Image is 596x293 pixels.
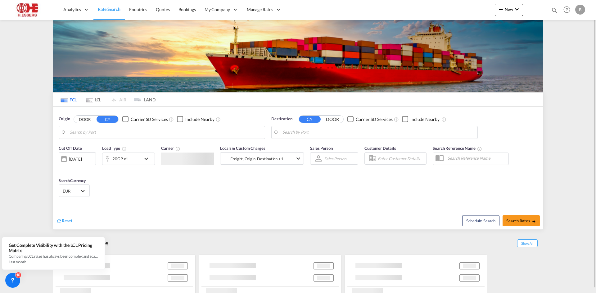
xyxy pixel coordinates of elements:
span: Origin [59,116,70,122]
md-icon: icon-arrow-right [532,219,536,224]
button: DOOR [74,116,96,123]
span: Customer Details [364,146,396,151]
button: icon-plus 400-fgNewicon-chevron-down [495,4,523,16]
button: CY [97,116,118,123]
span: Sales Person [310,146,333,151]
div: Origin DOOR CY Checkbox No InkUnchecked: Search for CY (Container Yard) services for all selected... [53,107,543,229]
span: Reset [62,218,72,223]
md-icon: icon-magnify [551,7,558,14]
span: Search Currency [59,178,86,183]
input: Enter Customer Details [378,154,424,163]
div: icon-magnify [551,7,558,16]
div: [DATE] [59,152,96,165]
md-select: Select Currency: € EUREuro [62,186,86,195]
span: Quotes [156,7,169,12]
div: Help [562,4,575,16]
span: My Company [205,7,230,13]
span: Enquiries [129,7,147,12]
input: Search Reference Name [445,153,508,163]
div: Include Nearby [410,116,440,122]
span: Rate Search [98,7,120,12]
div: Include Nearby [185,116,214,122]
input: Search by Port [70,128,262,137]
md-icon: Your search will be saved by the below given name [477,146,482,151]
span: Search Rates [506,218,536,223]
span: Cut Off Date [59,146,82,151]
md-icon: icon-chevron-down [295,155,302,162]
md-checkbox: Checkbox No Ink [177,116,214,122]
span: Destination [271,116,292,122]
md-pagination-wrapper: Use the left and right arrow keys to navigate between tabs [56,93,156,106]
div: Carrier SD Services [356,116,393,122]
div: Freight Origin Destination Factory Stuffing [230,154,283,163]
span: Search Reference Name [433,146,482,151]
md-icon: icon-chevron-down [142,155,153,162]
button: Note: By default Schedule search will only considerorigin ports, destination ports and cut off da... [462,215,499,226]
div: [DATE] [69,156,82,162]
img: 690005f0ba9d11ee90968bb23dcea500.JPG [9,3,51,17]
md-checkbox: Checkbox No Ink [347,116,393,122]
div: icon-refreshReset [56,218,72,224]
md-icon: icon-chevron-down [513,6,521,13]
md-datepicker: Select [59,165,63,173]
md-select: Sales Person [323,154,347,163]
div: Freight Origin Destination Factory Stuffingicon-chevron-down [220,152,304,165]
img: LCL+%26+FCL+BACKGROUND.png [53,20,543,92]
span: EUR [63,188,80,194]
input: Search by Port [282,128,474,137]
md-tab-item: FCL [56,93,81,106]
span: Locals & Custom Charges [220,146,265,151]
span: Bookings [178,7,196,12]
md-icon: Unchecked: Ignores neighbouring ports when fetching rates.Checked : Includes neighbouring ports w... [216,117,221,122]
md-tab-item: LAND [131,93,156,106]
div: Carrier SD Services [131,116,168,122]
button: Search Ratesicon-arrow-right [503,215,540,226]
md-icon: Unchecked: Search for CY (Container Yard) services for all selected carriers.Checked : Search for... [169,117,174,122]
span: New [497,7,521,12]
span: Analytics [63,7,81,13]
div: 20GP x1 [112,154,128,163]
div: B [575,5,585,15]
span: Help [562,4,572,15]
md-icon: The selected Trucker/Carrierwill be displayed in the rate results If the rates are from another f... [175,146,180,151]
md-icon: icon-plus 400-fg [497,6,505,13]
span: Load Type [102,146,127,151]
md-icon: icon-refresh [56,218,62,224]
div: 20GP x1icon-chevron-down [102,153,155,165]
span: Show All [517,239,538,247]
md-icon: Unchecked: Search for CY (Container Yard) services for all selected carriers.Checked : Search for... [394,117,399,122]
button: CY [299,116,321,123]
span: Manage Rates [247,7,273,13]
md-icon: Unchecked: Ignores neighbouring ports when fetching rates.Checked : Includes neighbouring ports w... [441,117,446,122]
md-checkbox: Checkbox No Ink [402,116,440,122]
button: DOOR [322,116,343,123]
md-tab-item: LCL [81,93,106,106]
span: Carrier [161,146,180,151]
md-icon: icon-information-outline [122,146,127,151]
md-checkbox: Checkbox No Ink [122,116,168,122]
